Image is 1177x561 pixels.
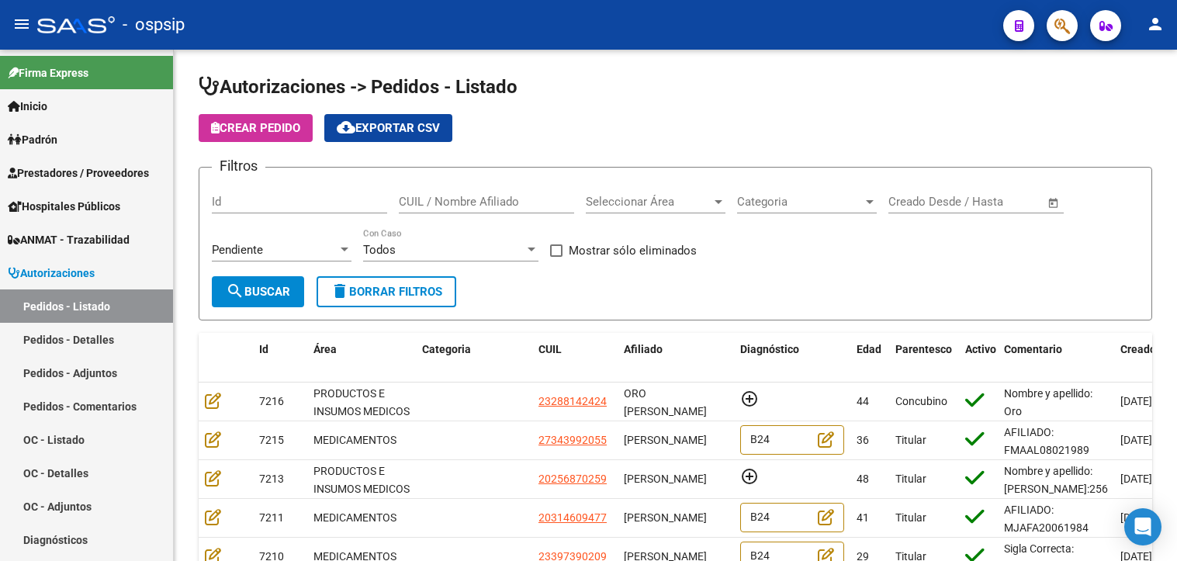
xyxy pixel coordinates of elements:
[740,467,759,486] mat-icon: add_circle_outline
[8,265,95,282] span: Autorizaciones
[313,343,337,355] span: Área
[857,434,869,446] span: 36
[532,333,618,384] datatable-header-cell: CUIL
[857,473,869,485] span: 48
[1124,508,1161,545] div: Open Intercom Messenger
[307,333,416,384] datatable-header-cell: Área
[313,465,410,495] span: PRODUCTOS E INSUMOS MEDICOS
[850,333,889,384] datatable-header-cell: Edad
[259,434,284,446] span: 7215
[8,231,130,248] span: ANMAT - Trazabilidad
[1120,343,1156,355] span: Creado
[959,333,998,384] datatable-header-cell: Activo
[538,434,607,446] span: 27343992055
[212,243,263,257] span: Pendiente
[259,343,268,355] span: Id
[1120,473,1152,485] span: [DATE]
[199,76,518,98] span: Autorizaciones -> Pedidos - Listado
[965,195,1040,209] input: Fecha fin
[317,276,456,307] button: Borrar Filtros
[1004,343,1062,355] span: Comentario
[740,425,844,455] div: B24
[895,473,926,485] span: Titular
[313,387,410,417] span: PRODUCTOS E INSUMOS MEDICOS
[624,473,707,485] span: [PERSON_NAME]
[8,198,120,215] span: Hospitales Públicos
[324,114,452,142] button: Exportar CSV
[857,395,869,407] span: 44
[337,121,440,135] span: Exportar CSV
[8,164,149,182] span: Prestadores / Proveedores
[259,395,284,407] span: 7216
[363,243,396,257] span: Todos
[226,282,244,300] mat-icon: search
[569,241,697,260] span: Mostrar sólo eliminados
[1120,395,1152,407] span: [DATE]
[889,333,959,384] datatable-header-cell: Parentesco
[212,276,304,307] button: Buscar
[199,114,313,142] button: Crear Pedido
[965,343,996,355] span: Activo
[895,511,926,524] span: Titular
[888,195,951,209] input: Fecha inicio
[538,395,607,407] span: 23288142424
[226,285,290,299] span: Buscar
[123,8,185,42] span: - ospsip
[313,434,396,446] span: MEDICAMENTOS
[12,15,31,33] mat-icon: menu
[422,343,471,355] span: Categoria
[998,333,1114,384] datatable-header-cell: Comentario
[1146,15,1165,33] mat-icon: person
[259,473,284,485] span: 7213
[895,434,926,446] span: Titular
[1120,511,1152,524] span: [DATE]
[737,195,863,209] span: Categoria
[895,343,952,355] span: Parentesco
[211,121,300,135] span: Crear Pedido
[538,343,562,355] span: CUIL
[624,387,707,417] span: ORO [PERSON_NAME]
[857,511,869,524] span: 41
[895,395,947,407] span: Concubino
[337,118,355,137] mat-icon: cloud_download
[618,333,734,384] datatable-header-cell: Afiliado
[624,511,707,524] span: [PERSON_NAME]
[8,131,57,148] span: Padrón
[624,343,663,355] span: Afiliado
[416,333,532,384] datatable-header-cell: Categoria
[740,503,844,533] div: B24
[538,473,607,485] span: 20256870259
[538,511,607,524] span: 20314609477
[8,64,88,81] span: Firma Express
[259,511,284,524] span: 7211
[253,333,307,384] datatable-header-cell: Id
[740,390,759,408] mat-icon: add_circle_outline
[1045,194,1063,212] button: Open calendar
[1004,387,1139,523] span: Nombre y apellido: Oro [PERSON_NAME]:28814242 Paciente internada en el Sanatorio San [PERSON_NAME...
[331,285,442,299] span: Borrar Filtros
[586,195,711,209] span: Seleccionar Área
[734,333,850,384] datatable-header-cell: Diagnóstico
[857,343,881,355] span: Edad
[624,434,707,446] span: [PERSON_NAME]
[740,343,799,355] span: Diagnóstico
[1120,434,1152,446] span: [DATE]
[8,98,47,115] span: Inicio
[313,511,396,524] span: MEDICAMENTOS
[331,282,349,300] mat-icon: delete
[212,155,265,177] h3: Filtros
